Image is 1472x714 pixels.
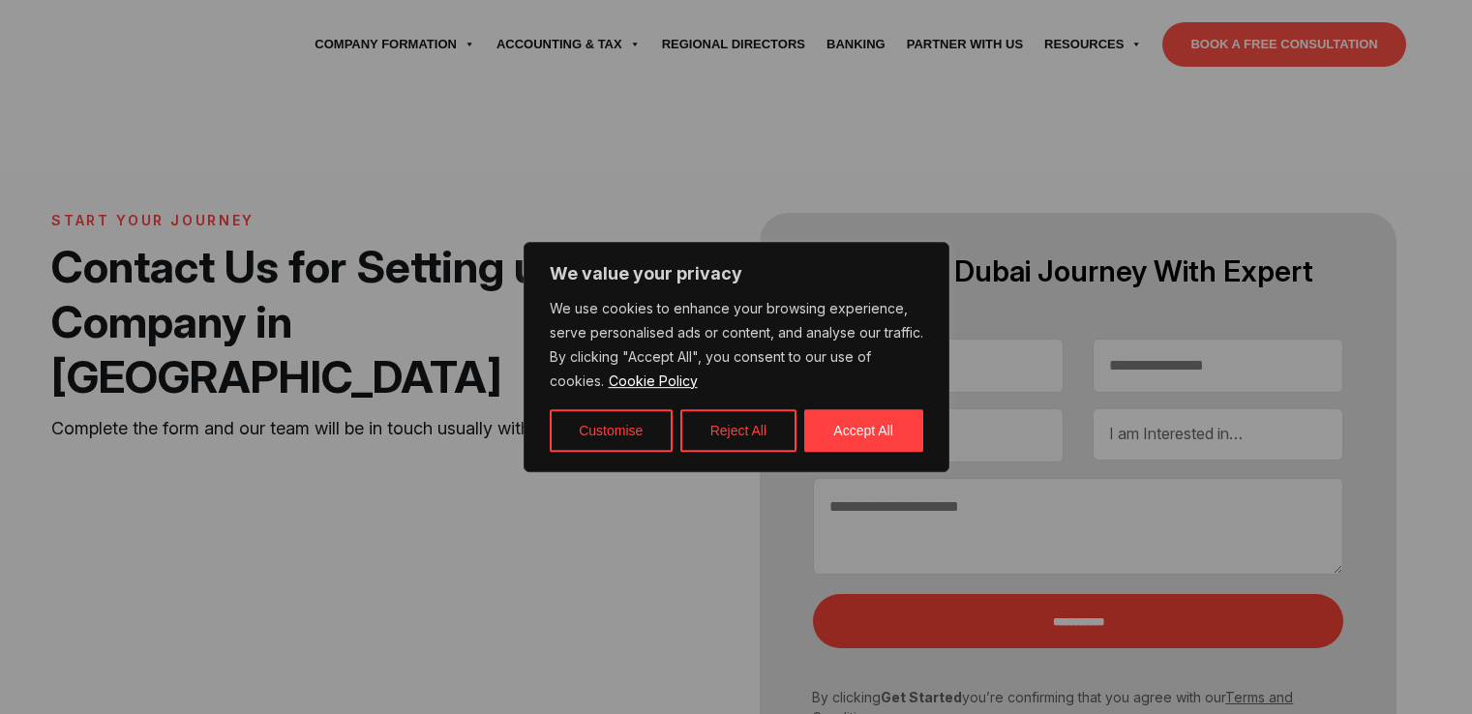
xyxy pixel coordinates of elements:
[680,409,796,452] button: Reject All
[550,409,673,452] button: Customise
[608,372,699,390] a: Cookie Policy
[550,262,923,285] p: We value your privacy
[804,409,923,452] button: Accept All
[524,242,949,472] div: We value your privacy
[550,297,923,394] p: We use cookies to enhance your browsing experience, serve personalised ads or content, and analys...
